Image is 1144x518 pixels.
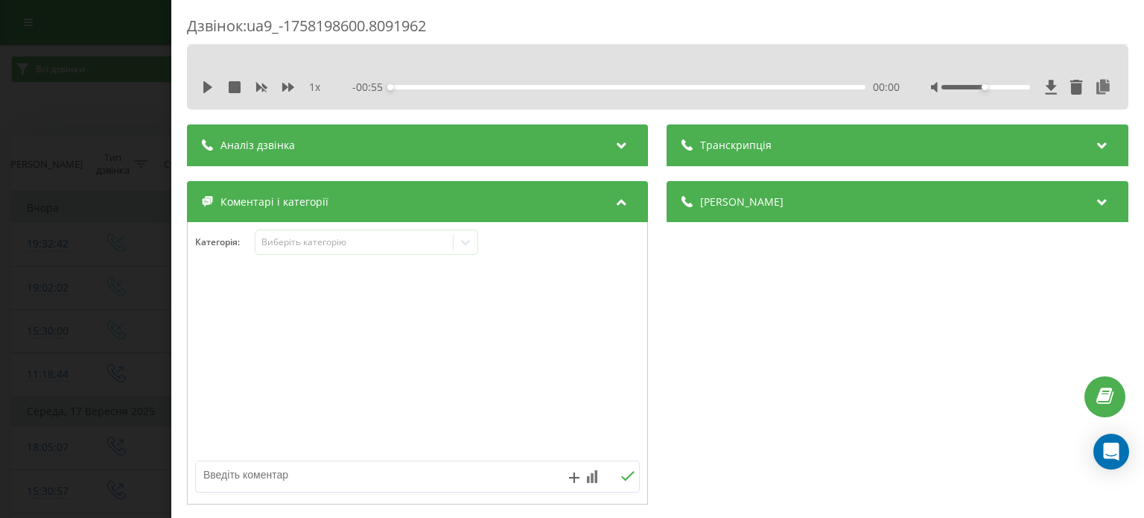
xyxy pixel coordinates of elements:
[187,16,1128,45] div: Дзвінок : ua9_-1758198600.8091962
[701,138,772,153] span: Транскрипція
[1093,434,1129,470] div: Open Intercom Messenger
[353,80,391,95] span: - 00:55
[309,80,320,95] span: 1 x
[388,84,394,90] div: Accessibility label
[220,138,295,153] span: Аналіз дзвінка
[261,236,448,248] div: Виберіть категорію
[195,237,255,247] h4: Категорія :
[701,195,784,209] span: [PERSON_NAME]
[873,80,900,95] span: 00:00
[220,195,328,209] span: Коментарі і категорії
[982,84,988,90] div: Accessibility label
